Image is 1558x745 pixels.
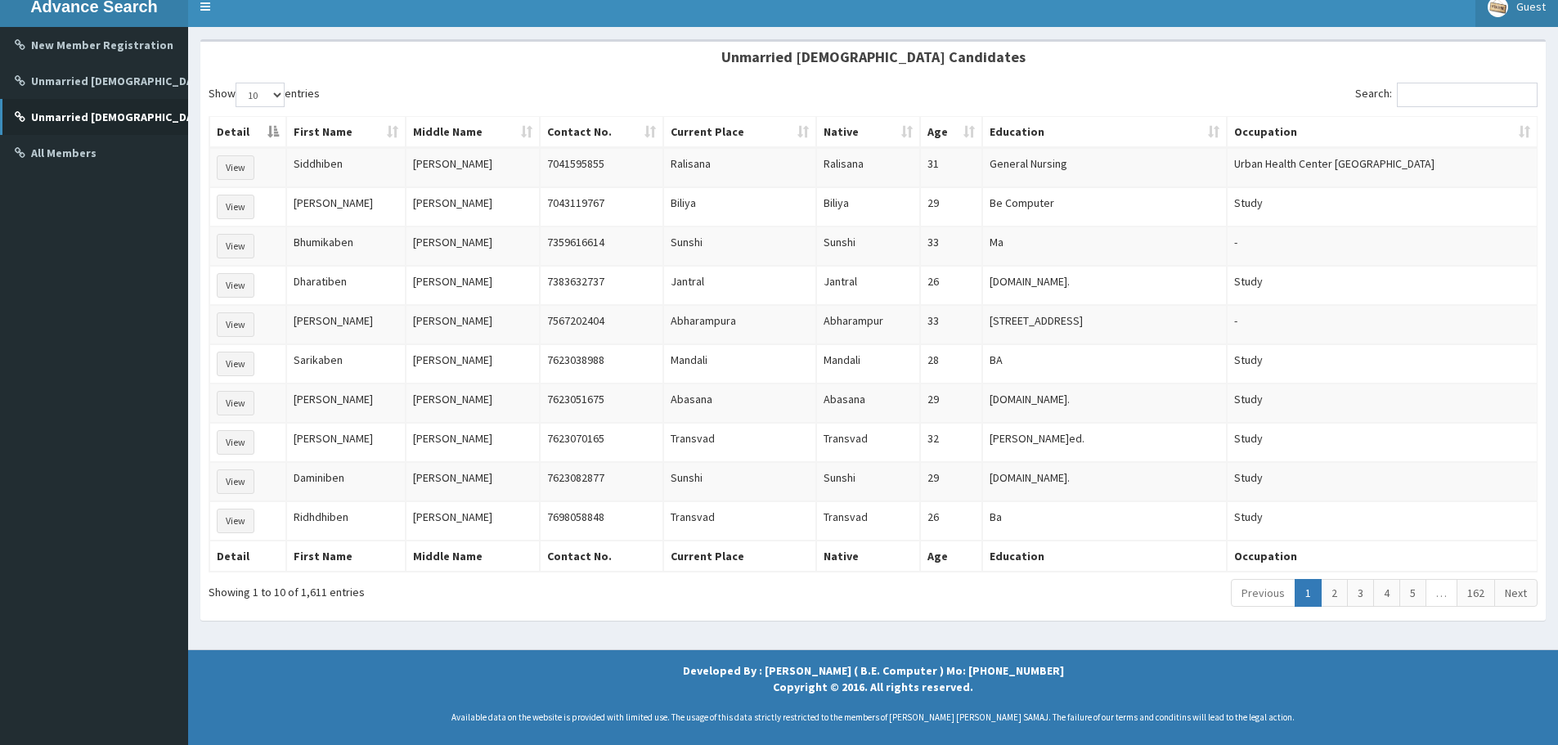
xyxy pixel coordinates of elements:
td: Sarikaben [286,344,406,384]
b: Unmarried [DEMOGRAPHIC_DATA] Candidate [31,74,268,88]
b: New Member Registration [31,38,173,52]
td: Jantral [816,266,920,305]
td: Ralisana [663,148,816,187]
p: Available data on the website is provided with limited use. The usage of this data strictly restr... [200,711,1546,725]
td: 29 [920,187,982,227]
td: 7041595855 [540,148,663,187]
td: [PERSON_NAME] [406,305,540,344]
th: Detail: activate to sort column descending [209,117,286,148]
a: Next [1494,579,1538,607]
td: Study [1227,266,1537,305]
td: Study [1227,462,1537,501]
th: Age: activate to sort column ascending [920,117,982,148]
label: Show entries [209,83,320,107]
td: 33 [920,305,982,344]
a: … [1426,579,1457,607]
td: Biliya [816,187,920,227]
td: [PERSON_NAME] [406,423,540,462]
td: Study [1227,187,1537,227]
td: 26 [920,266,982,305]
td: 7043119767 [540,187,663,227]
th: First Name [286,541,406,572]
td: [PERSON_NAME] [286,423,406,462]
th: Contact No.: activate to sort column ascending [540,117,663,148]
td: 32 [920,423,982,462]
td: [PERSON_NAME] [286,305,406,344]
td: Abharampur [816,305,920,344]
td: Sunshi [816,227,920,266]
td: Sunshi [816,462,920,501]
td: [PERSON_NAME] [406,227,540,266]
th: Education: activate to sort column ascending [982,117,1227,148]
td: Ma [982,227,1227,266]
button: View [217,430,254,455]
td: Sunshi [663,227,816,266]
td: 7623082877 [540,462,663,501]
td: Siddhiben [286,148,406,187]
td: 7359616614 [540,227,663,266]
b: All Members [31,146,97,160]
td: Be Computer [982,187,1227,227]
td: Dharatiben [286,266,406,305]
a: 1 [1295,579,1322,607]
button: View [217,352,254,376]
b: Unmarried [DEMOGRAPHIC_DATA] Candidate [31,110,268,124]
td: BA [982,344,1227,384]
td: [DOMAIN_NAME]. [982,266,1227,305]
button: View [217,391,254,415]
td: Ralisana [816,148,920,187]
td: Abharampura [663,305,816,344]
td: 33 [920,227,982,266]
td: [PERSON_NAME] [406,501,540,541]
b: Unmarried [DEMOGRAPHIC_DATA] Candidates [721,47,1026,66]
a: 4 [1373,579,1400,607]
button: View [217,312,254,337]
td: Transvad [663,423,816,462]
th: Occupation: activate to sort column ascending [1227,117,1537,148]
div: Showing 1 to 10 of 1,611 entries [209,577,748,600]
td: Transvad [816,423,920,462]
td: 7623051675 [540,384,663,423]
button: View [217,469,254,494]
td: [PERSON_NAME] [406,384,540,423]
td: Study [1227,501,1537,541]
td: Urban Health Center [GEOGRAPHIC_DATA] [1227,148,1537,187]
th: Current Place [663,541,816,572]
td: Transvad [816,501,920,541]
td: Daminiben [286,462,406,501]
td: Jantral [663,266,816,305]
td: [DOMAIN_NAME]. [982,462,1227,501]
td: Sunshi [663,462,816,501]
button: View [217,509,254,533]
select: Showentries [236,83,285,107]
button: View [217,155,254,180]
a: 2 [1321,579,1348,607]
th: Occupation [1227,541,1537,572]
label: Search: [1355,83,1538,107]
td: [PERSON_NAME] [406,266,540,305]
td: 7623038988 [540,344,663,384]
td: - [1227,227,1537,266]
td: 28 [920,344,982,384]
td: Study [1227,423,1537,462]
td: General Nursing [982,148,1227,187]
td: 7567202404 [540,305,663,344]
td: - [1227,305,1537,344]
th: Age [920,541,982,572]
a: 5 [1399,579,1426,607]
td: 7383632737 [540,266,663,305]
td: 26 [920,501,982,541]
td: [PERSON_NAME]ed. [982,423,1227,462]
td: Biliya [663,187,816,227]
strong: Developed By : [PERSON_NAME] ( B.E. Computer ) Mo: [PHONE_NUMBER] Copyright © 2016. All rights re... [683,663,1064,694]
input: Search: [1397,83,1538,107]
button: View [217,273,254,298]
button: View [217,234,254,258]
td: 29 [920,462,982,501]
td: Study [1227,384,1537,423]
a: Previous [1231,579,1295,607]
button: View [217,195,254,219]
td: Bhumikaben [286,227,406,266]
td: 29 [920,384,982,423]
th: Middle Name [406,541,540,572]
